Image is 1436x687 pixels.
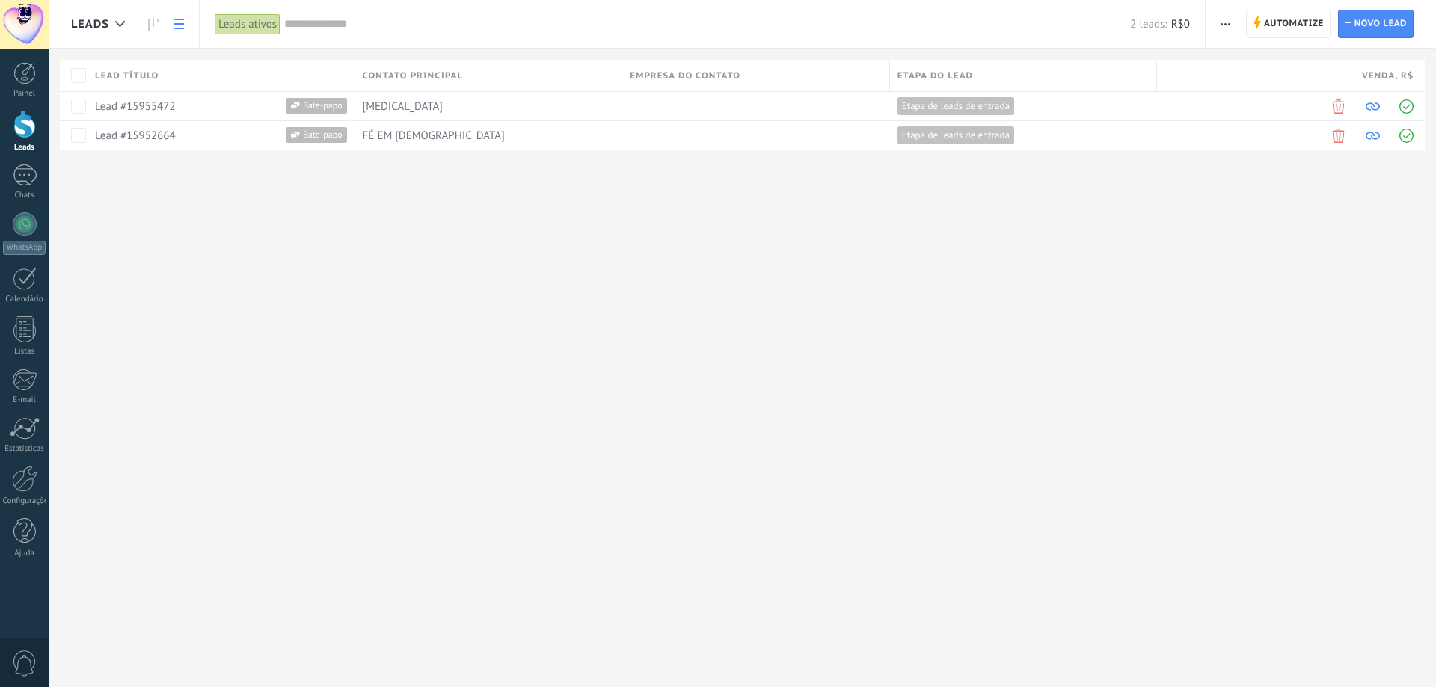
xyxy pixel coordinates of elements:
a: Lead #15955472 [95,99,176,114]
a: Leads [141,10,166,39]
span: R$0 [1171,17,1190,31]
span: Etapa de leads de entrada [902,99,1010,113]
span: Etapa do lead [897,69,973,83]
a: Lead #15952664 [95,129,176,143]
div: Estatísticas [3,444,46,454]
div: WhatsApp [3,241,46,255]
div: Calendário [3,295,46,304]
span: [MEDICAL_DATA] [363,99,443,114]
div: Ajuda [3,549,46,558]
a: Automatize [1246,10,1331,38]
button: Mais [1215,10,1236,38]
span: Etapa de leads de entrada [902,129,1010,142]
a: Lista [166,10,191,39]
span: Empresa do contato [630,69,740,83]
div: E-mail [3,395,46,405]
div: Leads [3,143,46,153]
div: Leads ativos [215,13,280,35]
span: Lead título [95,69,159,83]
div: Listas [3,347,46,357]
div: Configurações [3,496,46,506]
div: [object Object] [355,121,616,150]
span: Leads [71,17,109,31]
span: 2 leads: [1130,17,1167,31]
span: Automatize [1264,10,1324,37]
div: Painel [3,89,46,99]
span: Novo lead [1354,10,1407,37]
div: Chats [3,191,46,200]
div: [object Object] [355,92,616,120]
span: Bate-papo [300,127,347,143]
span: Venda , R$ [1362,69,1414,83]
span: Contato principal [363,69,464,83]
a: Novo lead [1338,10,1414,38]
span: FÉ EM [DEMOGRAPHIC_DATA] [363,129,505,143]
span: Bate-papo [300,98,347,114]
